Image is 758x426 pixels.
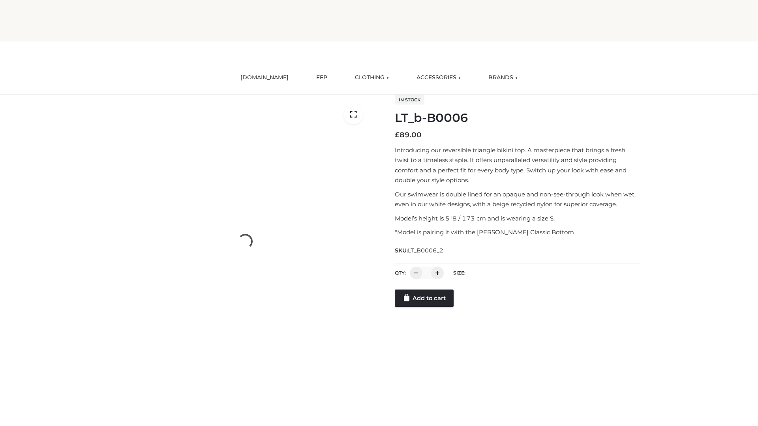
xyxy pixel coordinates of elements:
span: £ [395,131,400,139]
span: SKU: [395,246,444,255]
p: Model’s height is 5 ‘8 / 173 cm and is wearing a size S. [395,213,641,224]
p: *Model is pairing it with the [PERSON_NAME] Classic Bottom [395,227,641,237]
bdi: 89.00 [395,131,422,139]
span: In stock [395,95,424,105]
label: Size: [453,270,465,276]
a: ACCESSORIES [411,69,467,86]
h1: LT_b-B0006 [395,111,641,125]
a: FFP [310,69,333,86]
a: [DOMAIN_NAME] [235,69,295,86]
span: LT_B0006_2 [408,247,443,254]
a: Add to cart [395,290,454,307]
p: Introducing our reversible triangle bikini top. A masterpiece that brings a fresh twist to a time... [395,145,641,185]
a: CLOTHING [349,69,395,86]
p: Our swimwear is double lined for an opaque and non-see-through look when wet, even in our white d... [395,189,641,209]
label: QTY: [395,270,406,276]
a: BRANDS [482,69,523,86]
